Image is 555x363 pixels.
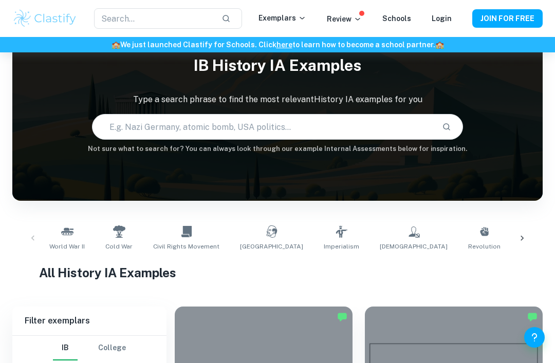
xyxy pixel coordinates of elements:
[98,336,126,360] button: College
[324,242,359,251] span: Imperialism
[2,39,553,50] h6: We just launched Clastify for Schools. Click to learn how to become a school partner.
[276,41,292,49] a: here
[12,8,78,29] img: Clastify logo
[39,263,516,282] h1: All History IA Examples
[527,312,538,322] img: Marked
[153,242,219,251] span: Civil Rights Movement
[524,327,545,348] button: Help and Feedback
[112,41,120,49] span: 🏫
[53,336,78,360] button: IB
[12,50,543,81] h1: IB History IA examples
[12,93,543,106] p: Type a search phrase to find the most relevant History IA examples for you
[438,118,455,136] button: Search
[435,41,444,49] span: 🏫
[327,13,362,25] p: Review
[240,242,303,251] span: [GEOGRAPHIC_DATA]
[258,12,306,24] p: Exemplars
[53,336,126,360] div: Filter type choice
[382,14,411,23] a: Schools
[94,8,213,29] input: Search...
[472,9,543,28] button: JOIN FOR FREE
[92,112,434,141] input: E.g. Nazi Germany, atomic bomb, USA politics...
[468,242,501,251] span: Revolution
[380,242,448,251] span: [DEMOGRAPHIC_DATA]
[432,14,452,23] a: Login
[12,307,166,335] h6: Filter exemplars
[49,242,85,251] span: World War II
[337,312,347,322] img: Marked
[105,242,133,251] span: Cold War
[12,144,543,154] h6: Not sure what to search for? You can always look through our example Internal Assessments below f...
